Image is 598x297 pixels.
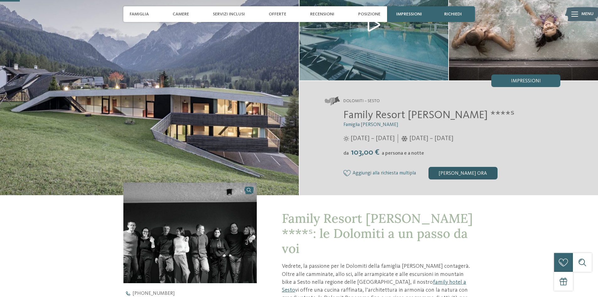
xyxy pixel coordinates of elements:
[349,148,381,157] span: 103,00 €
[343,122,398,127] span: Famiglia [PERSON_NAME]
[123,183,257,283] img: Il nostro family hotel a Sesto, il vostro rifugio sulle Dolomiti.
[511,79,541,84] span: Impressioni
[123,291,268,296] a: [PHONE_NUMBER]
[343,151,349,156] span: da
[382,151,424,156] span: a persona e a notte
[351,134,395,143] span: [DATE] – [DATE]
[409,134,453,143] span: [DATE] – [DATE]
[343,136,349,141] i: Orari d'apertura estate
[269,12,286,17] span: Offerte
[130,12,149,17] span: Famiglia
[133,291,175,296] span: [PHONE_NUMBER]
[343,98,380,104] span: Dolomiti – Sesto
[358,12,380,17] span: Posizione
[343,110,514,121] span: Family Resort [PERSON_NAME] ****ˢ
[173,12,189,17] span: Camere
[428,167,498,179] div: [PERSON_NAME] ora
[401,136,408,141] i: Orari d'apertura inverno
[396,12,422,17] span: Impressioni
[310,12,334,17] span: Recensioni
[353,171,416,176] span: Aggiungi alla richiesta multipla
[213,12,245,17] span: Servizi inclusi
[444,12,462,17] span: richiedi
[282,210,473,256] span: Family Resort [PERSON_NAME] ****ˢ: le Dolomiti a un passo da voi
